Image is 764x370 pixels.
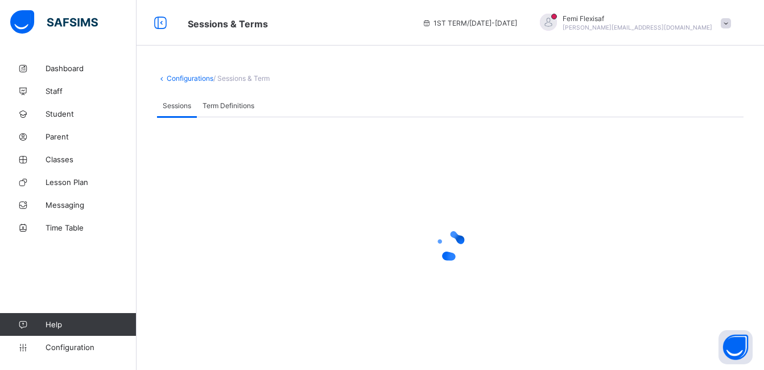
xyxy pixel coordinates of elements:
[163,101,191,110] span: Sessions
[46,132,137,141] span: Parent
[46,109,137,118] span: Student
[718,330,753,364] button: Open asap
[46,64,137,73] span: Dashboard
[422,19,517,27] span: session/term information
[46,155,137,164] span: Classes
[46,223,137,232] span: Time Table
[167,74,213,83] a: Configurations
[10,10,98,34] img: safsims
[46,87,137,96] span: Staff
[46,343,136,352] span: Configuration
[528,14,737,32] div: FemiFlexisaf
[46,320,136,329] span: Help
[563,14,712,23] span: Femi Flexisaf
[563,24,712,31] span: [PERSON_NAME][EMAIL_ADDRESS][DOMAIN_NAME]
[188,18,268,30] span: Sessions & Terms
[203,101,254,110] span: Term Definitions
[213,74,270,83] span: / Sessions & Term
[46,178,137,187] span: Lesson Plan
[46,200,137,209] span: Messaging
